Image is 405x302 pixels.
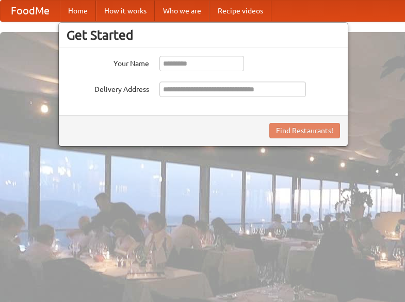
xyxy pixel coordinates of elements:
[67,82,149,94] label: Delivery Address
[1,1,60,21] a: FoodMe
[67,56,149,69] label: Your Name
[269,123,340,138] button: Find Restaurants!
[209,1,271,21] a: Recipe videos
[96,1,155,21] a: How it works
[60,1,96,21] a: Home
[155,1,209,21] a: Who we are
[67,27,340,43] h3: Get Started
